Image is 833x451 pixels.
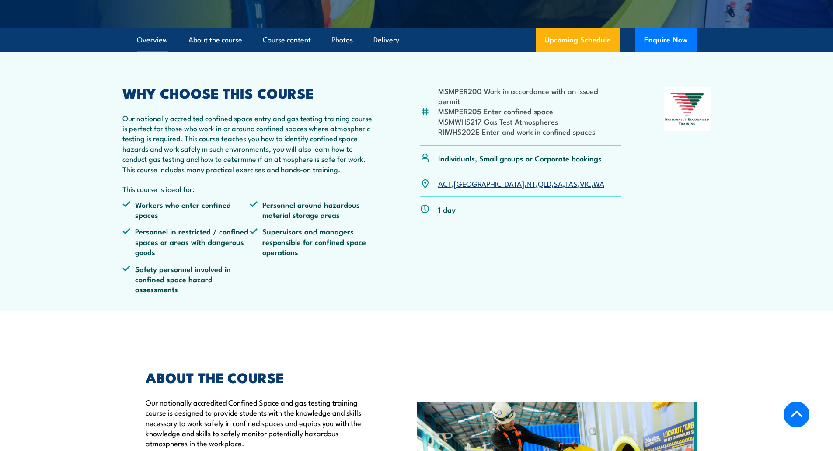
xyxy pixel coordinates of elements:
p: Our nationally accredited Confined Space and gas testing training course is designed to provide s... [146,397,376,448]
a: NT [526,178,536,189]
li: Safety personnel involved in confined space hazard assessments [122,264,250,294]
li: Workers who enter confined spaces [122,199,250,220]
li: MSMPER205 Enter confined space [438,106,621,116]
p: This course is ideal for: [122,184,378,194]
p: Our nationally accredited confined space entry and gas testing training course is perfect for tho... [122,113,378,174]
a: Delivery [373,28,399,52]
a: About the course [188,28,242,52]
p: Individuals, Small groups or Corporate bookings [438,153,602,163]
a: WA [593,178,604,189]
li: Supervisors and managers responsible for confined space operations [250,226,377,257]
li: MSMWHS217 Gas Test Atmospheres [438,116,621,126]
p: 1 day [438,204,456,214]
h2: WHY CHOOSE THIS COURSE [122,87,378,99]
button: Enquire Now [635,28,697,52]
a: Upcoming Schedule [536,28,620,52]
a: Overview [137,28,168,52]
li: Personnel in restricted / confined spaces or areas with dangerous goods [122,226,250,257]
li: Personnel around hazardous material storage areas [250,199,377,220]
a: Photos [331,28,353,52]
p: , , , , , , , [438,178,604,189]
a: Course content [263,28,311,52]
a: SA [554,178,563,189]
li: MSMPER200 Work in accordance with an issued permit [438,86,621,106]
a: [GEOGRAPHIC_DATA] [454,178,524,189]
a: VIC [580,178,591,189]
img: Nationally Recognised Training logo. [664,87,711,131]
a: ACT [438,178,452,189]
a: QLD [538,178,551,189]
li: RIIWHS202E Enter and work in confined spaces [438,126,621,136]
a: TAS [565,178,578,189]
h2: ABOUT THE COURSE [146,371,376,383]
